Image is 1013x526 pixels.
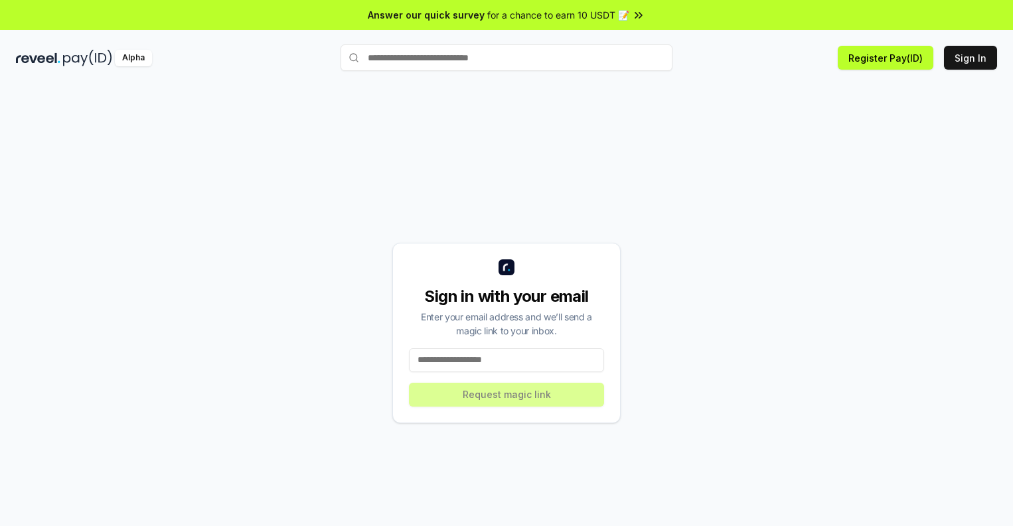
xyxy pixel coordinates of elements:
div: Enter your email address and we’ll send a magic link to your inbox. [409,310,604,338]
button: Register Pay(ID) [838,46,933,70]
div: Alpha [115,50,152,66]
img: reveel_dark [16,50,60,66]
img: pay_id [63,50,112,66]
span: Answer our quick survey [368,8,485,22]
button: Sign In [944,46,997,70]
img: logo_small [499,259,514,275]
span: for a chance to earn 10 USDT 📝 [487,8,629,22]
div: Sign in with your email [409,286,604,307]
